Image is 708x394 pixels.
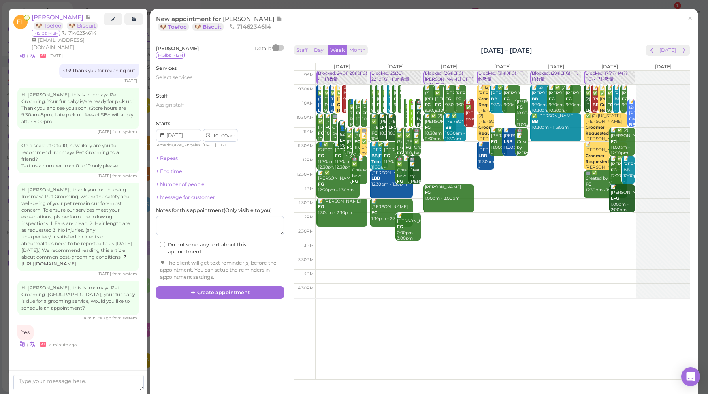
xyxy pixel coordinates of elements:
div: 📝 [PERSON_NAME] 9:30am - 10:30am [621,85,627,120]
span: [PERSON_NAME] [223,15,276,23]
b: BEWARE|FG [593,102,619,107]
span: 3:30pm [298,257,314,262]
div: 📝 ✅ (2) [PERSON_NAME] 11:00am - 12:00pm [610,128,635,156]
b: Groomer Requested|FG [478,96,509,107]
span: Select services [156,74,192,80]
div: 📝 ✅ (2) [PERSON_NAME] 9:30am - 10:30am [585,85,591,131]
div: • [17,51,139,59]
div: Details [254,45,271,52]
span: [DATE] [601,64,618,69]
div: 📝 ✅ [PERSON_NAME] 11:30am - 12:30pm [371,142,388,182]
span: × [687,13,693,24]
b: FG [405,145,411,150]
b: BB [623,167,630,173]
a: + Message for customer [156,194,215,200]
div: Blocked: (26)(16FG)[PERSON_NAME] OFF( • 已约数量 [424,71,474,88]
span: 12pm [303,158,314,163]
div: 📝 [PERSON_NAME] 2:00pm - 3:00pm [397,213,421,242]
span: Note [276,15,282,23]
span: [PERSON_NAME] [32,13,85,21]
label: Staff [156,92,167,99]
span: 07/30/2025 02:37pm [98,271,112,276]
div: 📝 [PERSON_NAME] 11:30am - 12:30pm [478,142,495,176]
a: 🐶 Biscuit [67,22,98,30]
b: FG [397,224,403,229]
div: Blocked: (29)(16FG) • 已约数量 [531,71,581,82]
div: 👤✅ 6262025784 11:30am - 12:30pm [318,142,343,171]
b: FG [356,111,362,116]
b: BB [614,96,621,101]
b: LFG [340,138,348,143]
span: 10:30am [296,115,314,120]
b: LBB [371,176,380,181]
div: 📝 [PERSON_NAME] 10:00am - 11:00am [356,99,359,134]
h2: [DATE] – [DATE] [481,46,532,55]
b: LBB [318,108,327,113]
label: Starts [156,120,170,127]
div: 📝 (2) [PERSON_NAME] 9:30am - 10:30am [424,85,436,126]
div: 📝 ✅ (2) [PERSON_NAME] 10:30am - 11:30am [424,113,456,142]
b: FG [491,139,497,144]
div: 📝 [PERSON_NAME] 12:00pm - 1:00pm [623,156,635,191]
b: FG [425,102,431,107]
div: 📝 ✅ [PERSON_NAME] 9:30am - 10:30am [371,85,373,126]
div: 🤖 📝 ✅ Created by AI [PERSON_NAME] 11:00am - 12:00pm [361,128,367,197]
b: BB [491,96,497,101]
span: 1pm [305,186,314,191]
b: FG [383,108,389,113]
li: 7146234614 [60,30,98,37]
div: 📝 [PERSON_NAME] 11:30am - 12:30pm [335,142,360,171]
div: The client will get text reminder(s) before the appointment. You can setup the reminders in appoi... [160,259,280,281]
a: [PERSON_NAME] 🐶 Toefoo 🐶 Biscuit [32,13,102,29]
div: 📝 [PERSON_NAME] 11:00am - 12:00pm [354,128,360,162]
div: 📝 ✅ [PERSON_NAME] 10:30am - 11:30am [318,113,323,154]
button: next [678,45,690,56]
b: FG [377,102,383,107]
div: 📝 [PERSON_NAME] 10:30am - 11:30am [388,113,396,148]
span: 10am [302,101,314,106]
b: FG [384,153,390,158]
span: [DATE] [548,64,564,69]
div: 🤖 📝 Created by [PERSON_NAME] 10:00am - 11:00am [416,99,421,151]
span: [DATE] [655,64,672,69]
b: LBB [478,153,487,158]
b: FG [611,167,617,173]
span: New appointment for [156,15,282,30]
b: FG [397,179,403,184]
div: [PERSON_NAME] 10:00am - 11:00am [516,99,528,128]
div: 🤖 📝 Created by [PERSON_NAME] 11:00am - 12:00pm [516,128,528,180]
b: Cat BB [629,116,636,128]
span: 9:30am [298,86,314,92]
div: 📝 ✅ [PERSON_NAME] 9:30am - 10:30am [324,85,328,126]
div: 📝 [PERSON_NAME] 10:30am - 11:30am [325,113,330,148]
div: ✅ (2) [US_STATE][PERSON_NAME] [PERSON_NAME] 10:30am - 11:30am [585,113,627,148]
button: Staff [294,45,310,56]
div: 📝 ✅ [PERSON_NAME] 11:00am - 12:00pm [405,128,413,168]
b: BEWARE|BB [343,90,371,96]
input: Do not send any text about this appointment [160,242,165,247]
button: Month [347,45,368,56]
label: Do not send any text about this appointment [160,241,280,255]
span: [PERSON_NAME] [156,45,199,51]
span: from system [112,173,137,178]
div: 📝 👤6266075499 10:45am - 11:45am [339,120,345,161]
span: 09/18/2025 09:42am [84,315,112,321]
b: FG [607,102,613,107]
b: BB [532,119,538,124]
div: 🤖 ✅ Created by AI 12:30pm - 1:30pm [585,170,627,193]
div: 📝 [PERSON_NAME] 9:30am - 10:30am [394,85,396,120]
div: [PERSON_NAME] 12:30pm - 1:30pm [371,170,413,188]
span: DST [218,143,226,148]
div: 🤖 📝 Created by [PERSON_NAME] 12:00pm - 1:00pm [409,156,421,208]
div: 📝 [PERSON_NAME] 9:30am - 10:30am [445,85,456,120]
div: Blocked: (31)(19FG) • 已约数量 [478,71,528,82]
div: [PERSON_NAME] 1:00pm - 2:00pm [424,184,474,202]
b: FG [371,210,377,215]
div: 📝 ✅ [PERSON_NAME] [PERSON_NAME] 9:30am - 10:30am [599,85,605,137]
span: 2pm [304,214,314,220]
div: 📝 ✅ [PERSON_NAME] 9:30am - 10:30am [388,85,390,126]
div: 📝 [PERSON_NAME] 10:30am - 11:30am [379,113,387,148]
b: FG [394,96,400,101]
button: prev [646,45,658,56]
b: FG [397,150,403,156]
